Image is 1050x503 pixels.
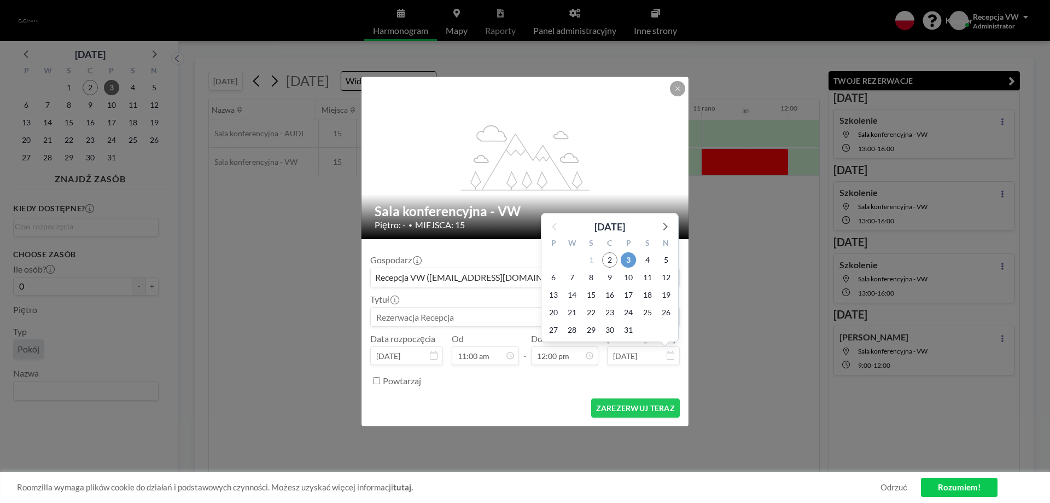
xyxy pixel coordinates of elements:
[17,482,393,492] font: Roomzilla wymaga plików cookie do działań i podstawowych czynności. Możesz uzyskać więcej informacji
[568,308,576,317] font: 21
[605,308,614,317] font: 23
[584,305,599,320] span: środa, 22 października 2025
[880,482,907,493] a: Odrzuć
[546,305,561,320] span: poniedziałek, 20 października 2025
[607,238,612,247] font: C
[596,403,675,413] font: ZAREZERWUJ TERAZ
[584,252,599,268] span: środa, 1 października 2025
[564,305,580,320] span: wtorek, 21 października 2025
[608,273,612,282] font: 9
[640,270,655,285] span: sobota, 11 października 2025
[626,238,631,247] font: P
[564,287,580,303] span: wtorek, 14 października 2025
[531,333,542,344] font: Do
[523,350,527,361] font: -
[621,252,636,268] span: piątek, 3 października 2025
[551,273,556,282] font: 6
[658,270,674,285] span: niedziela, 12 października 2025
[640,287,655,303] span: sobota, 18 października 2025
[564,322,580,338] span: wtorek, 28 października 2025
[605,290,614,299] font: 16
[602,252,617,268] span: czwartek, 2 października 2025
[371,308,679,326] input: Rezerwacja Recepcja
[662,273,670,282] font: 12
[643,273,652,282] font: 11
[549,308,558,317] font: 20
[624,308,633,317] font: 24
[621,287,636,303] span: piątek, 17 października 2025
[621,270,636,285] span: piątek, 10 października 2025
[602,322,617,338] span: czwartek, 30 października 2025
[546,270,561,285] span: poniedziałek, 6 października 2025
[370,255,412,265] font: Gospodarz
[608,255,612,264] font: 2
[375,272,577,282] font: Recepcja VW ([EMAIL_ADDRESS][DOMAIN_NAME])
[568,238,576,247] font: W
[461,124,590,190] g: flex-grow: 1.2;
[549,290,558,299] font: 13
[664,255,668,264] font: 5
[584,322,599,338] span: środa, 29 października 2025
[663,238,669,247] font: N
[602,270,617,285] span: czwartek, 9 października 2025
[570,273,574,282] font: 7
[591,398,680,418] button: ZAREZERWUJ TERAZ
[645,238,650,247] font: S
[409,221,412,229] font: •
[594,221,625,233] font: [DATE]
[375,219,406,230] font: Piętro: -
[640,305,655,320] span: sobota, 25 października 2025
[643,290,652,299] font: 18
[551,238,556,247] font: P
[568,290,576,299] font: 14
[584,270,599,285] span: środa, 8 października 2025
[605,325,614,334] font: 30
[383,375,421,386] font: Powtarzaj
[587,308,596,317] font: 22
[370,333,435,344] font: Data rozpoczęcia
[624,325,633,334] font: 31
[938,482,981,492] font: Rozumiem!
[626,255,631,264] font: 3
[589,238,593,247] font: S
[621,322,636,338] span: piątek, 31 października 2025
[658,305,674,320] span: niedziela, 26 października 2025
[662,290,670,299] font: 19
[415,219,465,230] font: MIEJSCA: 15
[589,255,593,264] font: 1
[587,325,596,334] font: 29
[624,290,633,299] font: 17
[602,305,617,320] span: czwartek, 23 października 2025
[546,287,561,303] span: poniedziałek, 13 października 2025
[564,270,580,285] span: wtorek, 7 października 2025
[640,252,655,268] span: sobota, 4 października 2025
[645,255,650,264] font: 4
[549,325,558,334] font: 27
[621,305,636,320] span: piątek, 24 października 2025
[393,482,413,492] a: tutaj.
[643,308,652,317] font: 25
[589,273,593,282] font: 8
[584,287,599,303] span: środa, 15 października 2025
[371,268,679,287] div: Wyszukaj opcję
[375,203,521,219] font: Sala konferencyjna - VW
[662,308,670,317] font: 26
[587,290,596,299] font: 15
[370,294,389,304] font: Tytuł
[602,287,617,303] span: czwartek, 16 października 2025
[658,252,674,268] span: niedziela, 5 października 2025
[624,273,633,282] font: 10
[546,322,561,338] span: poniedziałek, 27 października 2025
[568,325,576,334] font: 28
[452,333,464,344] font: Od
[658,287,674,303] span: niedziela, 19 października 2025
